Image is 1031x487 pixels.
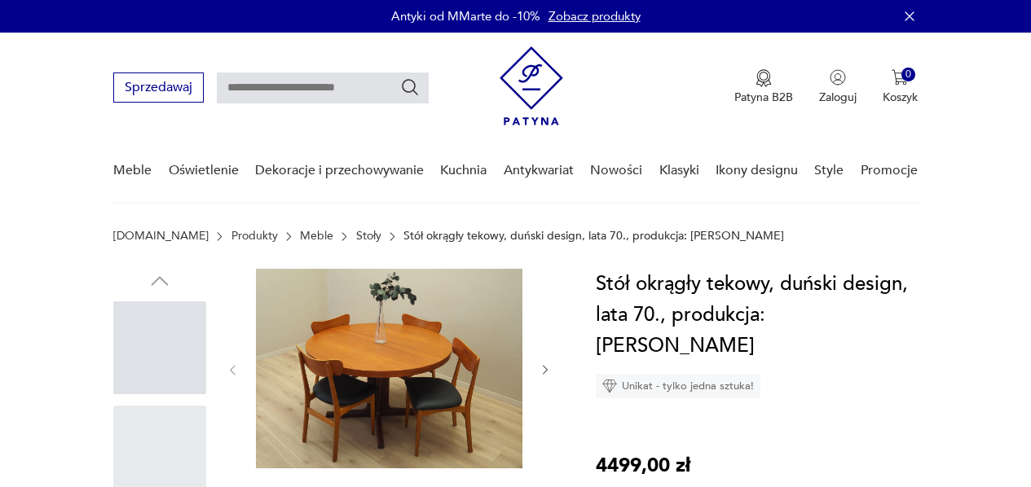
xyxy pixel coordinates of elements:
a: Sprzedawaj [113,83,204,94]
a: Dekoracje i przechowywanie [255,139,424,202]
p: Koszyk [883,90,918,105]
button: Patyna B2B [734,69,793,105]
a: Nowości [590,139,642,202]
a: Meble [113,139,152,202]
p: Zaloguj [819,90,857,105]
img: Zdjęcie produktu Stół okrągły tekowy, duński design, lata 70., produkcja: Dania [256,269,522,468]
p: Stół okrągły tekowy, duński design, lata 70., produkcja: [PERSON_NAME] [403,230,784,243]
a: Ikony designu [716,139,798,202]
img: Ikonka użytkownika [830,69,846,86]
p: Antyki od MMarte do -10% [391,8,540,24]
img: Ikona koszyka [892,69,908,86]
div: 0 [901,68,915,81]
button: Sprzedawaj [113,72,204,103]
button: Zaloguj [819,69,857,105]
a: Style [814,139,844,202]
p: 4499,00 zł [596,450,690,481]
a: Produkty [231,230,278,243]
div: Unikat - tylko jedna sztuka! [596,374,760,398]
a: Ikona medaluPatyna B2B [734,69,793,105]
p: Patyna B2B [734,90,793,105]
button: Szukaj [400,77,420,97]
a: [DOMAIN_NAME] [113,230,209,243]
a: Oświetlenie [169,139,239,202]
h1: Stół okrągły tekowy, duński design, lata 70., produkcja: [PERSON_NAME] [596,269,918,362]
img: Ikona medalu [756,69,772,87]
button: 0Koszyk [883,69,918,105]
img: Ikona diamentu [602,379,617,393]
a: Zobacz produkty [549,8,641,24]
a: Meble [300,230,333,243]
a: Klasyki [659,139,699,202]
a: Promocje [861,139,918,202]
a: Kuchnia [440,139,487,202]
a: Antykwariat [504,139,574,202]
a: Stoły [356,230,381,243]
img: Patyna - sklep z meblami i dekoracjami vintage [500,46,563,125]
